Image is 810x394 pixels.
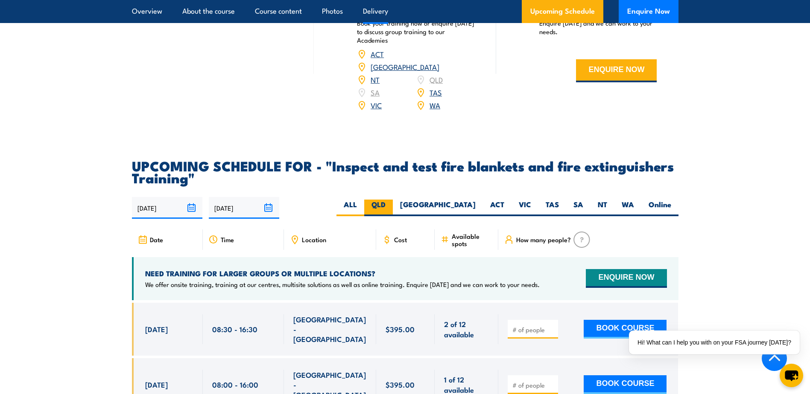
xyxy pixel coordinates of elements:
span: Date [150,236,163,243]
label: SA [566,200,591,216]
span: How many people? [516,236,571,243]
span: 08:00 - 16:00 [212,380,258,389]
span: 08:30 - 16:30 [212,324,257,334]
a: VIC [371,100,382,110]
span: Cost [394,236,407,243]
label: VIC [512,200,538,216]
button: ENQUIRE NOW [576,59,657,82]
span: Time [221,236,234,243]
button: BOOK COURSE [584,375,667,394]
a: WA [430,100,440,110]
span: 2 of 12 available [444,319,489,339]
button: BOOK COURSE [584,320,667,339]
label: NT [591,200,614,216]
span: $395.00 [386,380,415,389]
label: [GEOGRAPHIC_DATA] [393,200,483,216]
span: $395.00 [386,324,415,334]
p: Enquire [DATE] and we can work to your needs. [539,19,657,36]
label: Online [641,200,678,216]
button: chat-button [780,364,803,387]
input: # of people [512,325,555,334]
input: # of people [512,381,555,389]
input: From date [132,197,202,219]
span: Location [302,236,326,243]
h4: NEED TRAINING FOR LARGER GROUPS OR MULTIPLE LOCATIONS? [145,269,540,278]
label: ACT [483,200,512,216]
a: ACT [371,49,384,59]
label: TAS [538,200,566,216]
span: [DATE] [145,324,168,334]
a: [GEOGRAPHIC_DATA] [371,61,439,72]
label: ALL [336,200,364,216]
input: To date [209,197,279,219]
h2: UPCOMING SCHEDULE FOR - "Inspect and test fire blankets and fire extinguishers Training" [132,159,678,183]
div: Hi! What can I help you with on your FSA journey [DATE]? [629,330,800,354]
button: ENQUIRE NOW [586,269,667,288]
a: NT [371,74,380,84]
label: WA [614,200,641,216]
p: Book your training now or enquire [DATE] to discuss group training to our Academies [357,19,475,44]
a: TAS [430,87,442,97]
span: [GEOGRAPHIC_DATA] - [GEOGRAPHIC_DATA] [293,314,367,344]
p: We offer onsite training, training at our centres, multisite solutions as well as online training... [145,280,540,289]
span: Available spots [452,232,492,247]
label: QLD [364,200,393,216]
span: [DATE] [145,380,168,389]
